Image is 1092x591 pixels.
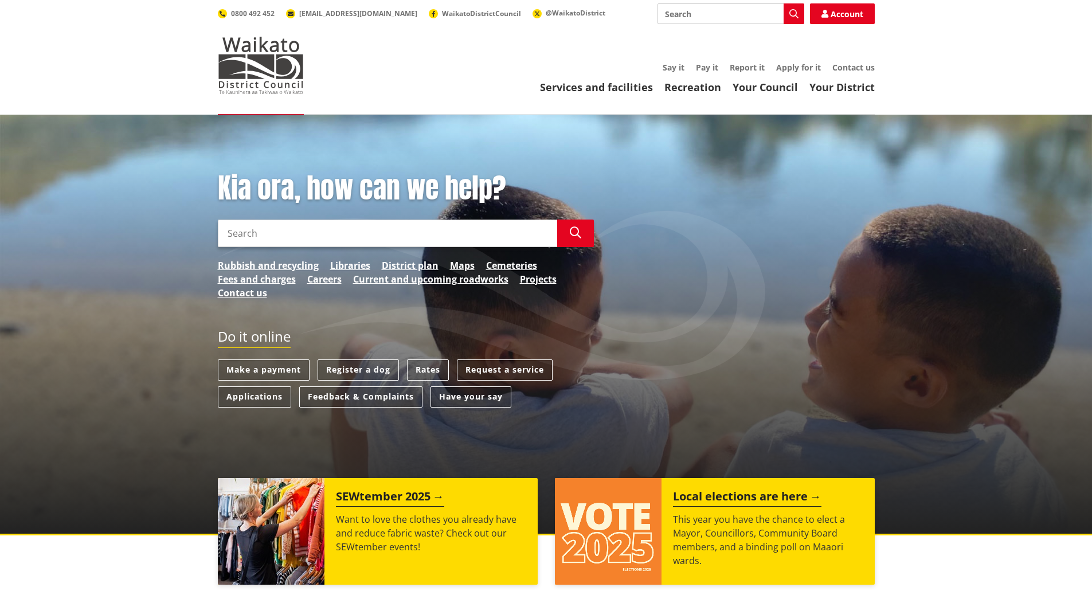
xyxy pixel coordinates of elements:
span: [EMAIL_ADDRESS][DOMAIN_NAME] [299,9,417,18]
input: Search input [657,3,804,24]
a: Maps [450,259,475,272]
a: Report it [730,62,765,73]
a: Recreation [664,80,721,94]
input: Search input [218,220,557,247]
a: Your District [809,80,875,94]
a: Your Council [733,80,798,94]
a: Local elections are here This year you have the chance to elect a Mayor, Councillors, Community B... [555,478,875,585]
a: Feedback & Complaints [299,386,422,408]
span: @WaikatoDistrict [546,8,605,18]
h2: Local elections are here [673,490,821,507]
h2: Do it online [218,328,291,349]
a: Contact us [832,62,875,73]
h1: Kia ora, how can we help? [218,172,594,205]
p: This year you have the chance to elect a Mayor, Councillors, Community Board members, and a bindi... [673,512,863,567]
a: Rubbish and recycling [218,259,319,272]
a: Cemeteries [486,259,537,272]
a: Request a service [457,359,553,381]
a: Applications [218,386,291,408]
a: Projects [520,272,557,286]
a: Current and upcoming roadworks [353,272,508,286]
a: Rates [407,359,449,381]
a: District plan [382,259,439,272]
a: 0800 492 452 [218,9,275,18]
a: Services and facilities [540,80,653,94]
a: Fees and charges [218,272,296,286]
img: Vote 2025 [555,478,662,585]
a: Account [810,3,875,24]
h2: SEWtember 2025 [336,490,444,507]
span: WaikatoDistrictCouncil [442,9,521,18]
a: Contact us [218,286,267,300]
a: @WaikatoDistrict [533,8,605,18]
a: Have your say [430,386,511,408]
img: Waikato District Council - Te Kaunihera aa Takiwaa o Waikato [218,37,304,94]
a: Apply for it [776,62,821,73]
a: Libraries [330,259,370,272]
a: Careers [307,272,342,286]
img: SEWtember [218,478,324,585]
a: Register a dog [318,359,399,381]
a: Pay it [696,62,718,73]
p: Want to love the clothes you already have and reduce fabric waste? Check out our SEWtember events! [336,512,526,554]
a: Say it [663,62,684,73]
span: 0800 492 452 [231,9,275,18]
a: Make a payment [218,359,310,381]
a: [EMAIL_ADDRESS][DOMAIN_NAME] [286,9,417,18]
a: WaikatoDistrictCouncil [429,9,521,18]
a: SEWtember 2025 Want to love the clothes you already have and reduce fabric waste? Check out our S... [218,478,538,585]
